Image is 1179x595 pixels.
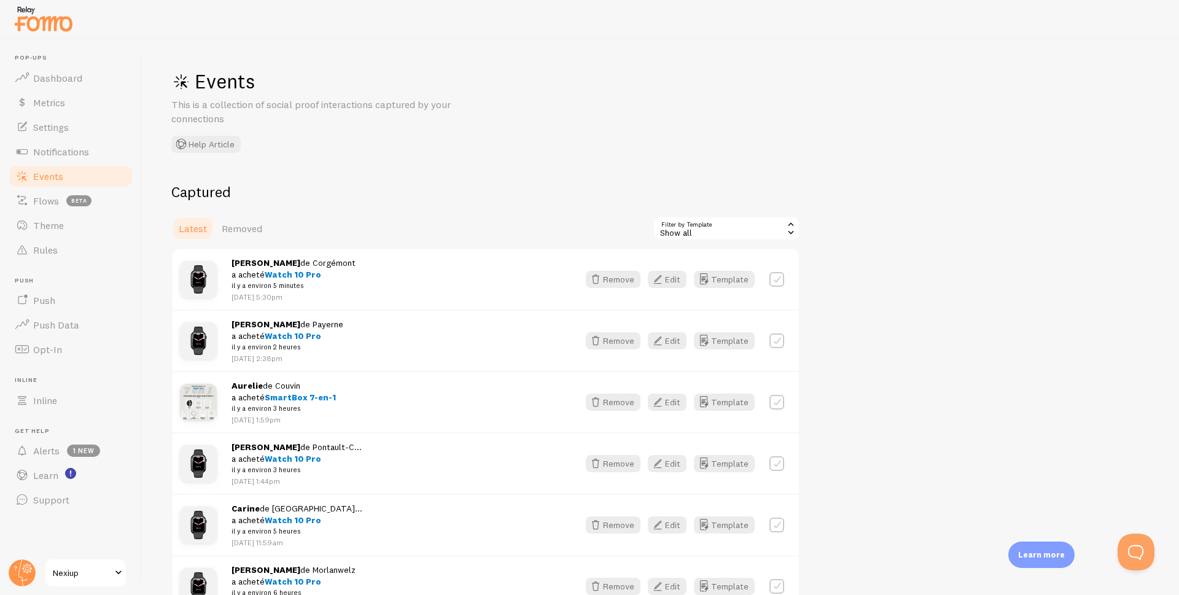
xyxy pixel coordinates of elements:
a: Alerts 1 new [7,438,134,463]
small: il y a environ 3 heures [232,464,362,475]
a: Dashboard [7,66,134,90]
small: il y a environ 3 heures [232,403,336,414]
span: Push [33,294,55,306]
button: Edit [648,578,687,595]
a: Edit [648,455,694,472]
iframe: Help Scout Beacon - Open [1118,534,1154,570]
span: Push Data [33,319,79,331]
button: Edit [648,516,687,534]
a: Edit [648,271,694,288]
span: Inline [15,376,134,384]
span: de Pontault-C... a acheté [232,441,362,476]
span: Watch 10 Pro [265,269,321,280]
span: 1 new [67,445,100,457]
button: Template [694,271,755,288]
strong: [PERSON_NAME] [232,441,300,453]
button: Edit [648,271,687,288]
strong: [PERSON_NAME] [232,319,300,330]
button: Remove [586,455,640,472]
a: Metrics [7,90,134,115]
a: Flows beta [7,189,134,213]
img: fomo-relay-logo-orange.svg [13,3,74,34]
span: Settings [33,121,69,133]
a: Edit [648,332,694,349]
span: SmartBox 7-en-1 [265,392,336,403]
span: Latest [179,222,207,235]
a: Support [7,488,134,512]
span: Watch 10 Pro [265,330,321,341]
img: Montre_13_small.jpg [180,445,217,482]
span: Metrics [33,96,65,109]
a: Edit [648,578,694,595]
a: Template [694,394,755,411]
span: de Couvin a acheté [232,380,336,414]
button: Edit [648,332,687,349]
p: [DATE] 1:59pm [232,414,336,425]
span: beta [66,195,91,206]
span: Push [15,277,134,285]
img: Montre_13_small.jpg [180,507,217,543]
button: Remove [586,516,640,534]
p: Learn more [1018,549,1065,561]
small: il y a environ 2 heures [232,341,343,352]
span: Watch 10 Pro [265,515,321,526]
a: Learn [7,463,134,488]
span: Removed [222,222,262,235]
a: Rules [7,238,134,262]
strong: [PERSON_NAME] [232,257,300,268]
span: Support [33,494,69,506]
a: Latest [171,216,214,241]
span: de Payerne a acheté [232,319,343,353]
button: Edit [648,455,687,472]
button: Template [694,332,755,349]
span: Pop-ups [15,54,134,62]
span: Watch 10 Pro [265,576,321,587]
button: Template [694,578,755,595]
a: Edit [648,516,694,534]
button: Template [694,516,755,534]
p: [DATE] 11:59am [232,537,362,548]
p: [DATE] 5:30pm [232,292,356,302]
p: [DATE] 2:38pm [232,353,343,364]
a: Opt-In [7,337,134,362]
span: Theme [33,219,64,231]
button: Help Article [171,136,241,153]
span: Nexiup [53,566,111,580]
h2: Captured [171,182,800,201]
div: Show all [653,216,800,241]
span: Dashboard [33,72,82,84]
span: Notifications [33,146,89,158]
a: Settings [7,115,134,139]
button: Template [694,455,755,472]
img: BoxIphone_Prod_09_small.jpg [180,384,217,421]
a: Events [7,164,134,189]
a: Nexiup [44,558,127,588]
span: Events [33,170,63,182]
p: [DATE] 1:44pm [232,476,362,486]
div: Learn more [1008,542,1075,568]
a: Theme [7,213,134,238]
small: il y a environ 5 minutes [232,280,356,291]
a: Removed [214,216,270,241]
span: Opt-In [33,343,62,356]
strong: Aurelie [232,380,263,391]
span: Inline [33,394,57,406]
span: Get Help [15,427,134,435]
a: Push [7,288,134,313]
strong: Carine [232,503,260,514]
img: Montre_13_small.jpg [180,261,217,298]
p: This is a collection of social proof interactions captured by your connections [171,98,466,126]
a: Notifications [7,139,134,164]
small: il y a environ 5 heures [232,526,362,537]
a: Edit [648,394,694,411]
span: Watch 10 Pro [265,453,321,464]
span: Learn [33,469,58,481]
svg: <p>Watch New Feature Tutorials!</p> [65,468,76,479]
a: Push Data [7,313,134,337]
span: Alerts [33,445,60,457]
